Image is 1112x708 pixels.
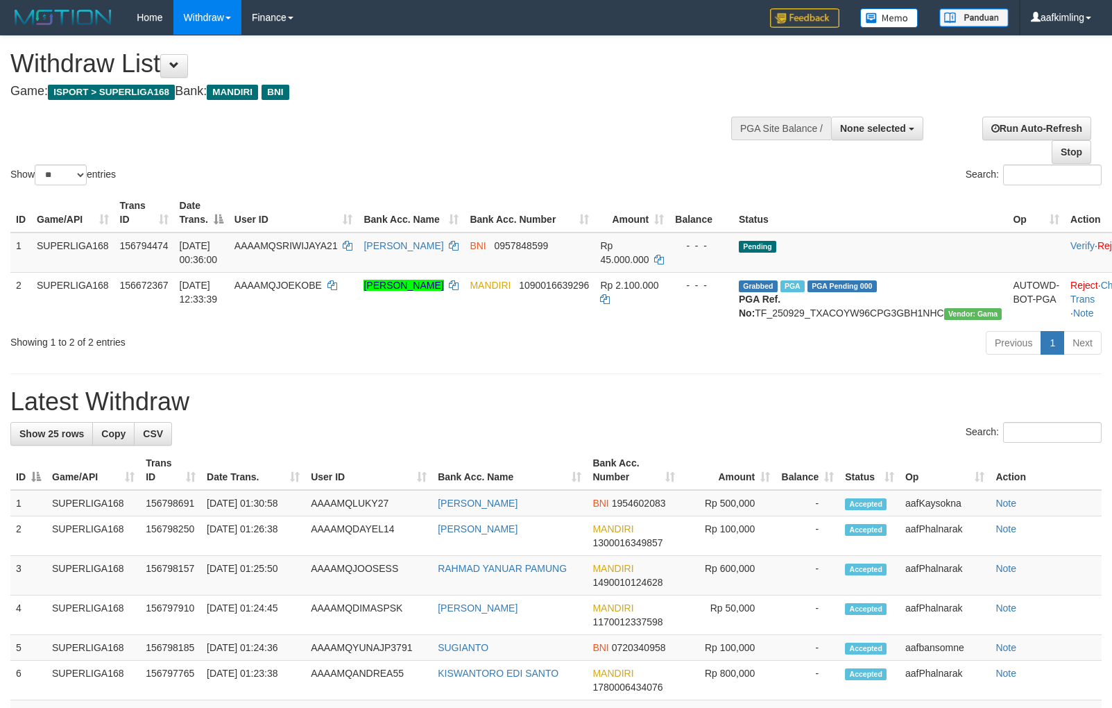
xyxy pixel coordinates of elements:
span: Vendor URL: https://trx31.1velocity.biz [944,308,1002,320]
img: Feedback.jpg [770,8,839,28]
th: Date Trans.: activate to sort column descending [174,193,229,233]
td: 156797765 [140,661,201,700]
th: ID: activate to sort column descending [10,450,46,490]
td: 2 [10,516,46,556]
span: Accepted [845,603,887,615]
span: BNI [470,240,486,251]
a: Note [995,523,1016,534]
td: [DATE] 01:26:38 [201,516,305,556]
a: [PERSON_NAME] [363,280,443,291]
td: AAAAMQLUKY27 [305,490,432,516]
h1: Withdraw List [10,50,728,78]
td: SUPERLIGA168 [31,233,114,273]
div: PGA Site Balance / [731,117,831,140]
span: PGA Pending [807,280,877,292]
span: Accepted [845,668,887,680]
span: Copy 1490010124628 to clipboard [592,577,662,588]
span: Grabbed [739,280,778,292]
span: Copy 1090016639296 to clipboard [519,280,589,291]
label: Search: [966,422,1102,443]
td: 156798250 [140,516,201,556]
td: 1 [10,233,31,273]
td: Rp 600,000 [681,556,776,596]
td: 2 [10,272,31,326]
div: Showing 1 to 2 of 2 entries [10,330,453,349]
th: Bank Acc. Name: activate to sort column ascending [432,450,587,490]
td: AUTOWD-BOT-PGA [1007,272,1065,326]
a: RAHMAD YANUAR PAMUNG [438,563,567,574]
td: SUPERLIGA168 [46,490,140,516]
td: SUPERLIGA168 [46,596,140,635]
a: KISWANTORO EDI SANTO [438,668,558,679]
td: 156798691 [140,490,201,516]
td: Rp 100,000 [681,516,776,556]
td: 156798157 [140,556,201,596]
th: Action [990,450,1102,490]
span: AAAAMQJOEKOBE [234,280,322,291]
th: Bank Acc. Number: activate to sort column ascending [464,193,595,233]
label: Search: [966,165,1102,185]
td: Rp 100,000 [681,635,776,661]
th: ID [10,193,31,233]
td: [DATE] 01:23:38 [201,661,305,700]
b: PGA Ref. No: [739,294,780,319]
th: Status: activate to sort column ascending [839,450,900,490]
td: - [776,490,839,516]
th: Trans ID: activate to sort column ascending [140,450,201,490]
h1: Latest Withdraw [10,388,1102,416]
td: 156798185 [140,635,201,661]
th: Balance [669,193,733,233]
td: AAAAMQDAYEL14 [305,516,432,556]
th: Op: activate to sort column ascending [1007,193,1065,233]
td: [DATE] 01:30:58 [201,490,305,516]
td: 3 [10,556,46,596]
span: Pending [739,241,776,253]
td: 1 [10,490,46,516]
img: Button%20Memo.svg [860,8,918,28]
td: 6 [10,661,46,700]
td: Rp 500,000 [681,490,776,516]
th: Game/API: activate to sort column ascending [46,450,140,490]
span: MANDIRI [592,668,633,679]
span: [DATE] 12:33:39 [180,280,218,305]
span: 156794474 [120,240,169,251]
span: MANDIRI [207,85,258,100]
span: Copy 1170012337598 to clipboard [592,616,662,627]
th: Status [733,193,1007,233]
td: aafPhalnarak [900,556,990,596]
th: Balance: activate to sort column ascending [776,450,839,490]
td: Rp 800,000 [681,661,776,700]
a: Run Auto-Refresh [982,117,1091,140]
td: AAAAMQANDREA55 [305,661,432,700]
td: AAAAMQJOOSESS [305,556,432,596]
span: Copy 0720340958 to clipboard [612,642,666,653]
th: Date Trans.: activate to sort column ascending [201,450,305,490]
th: Amount: activate to sort column ascending [681,450,776,490]
div: - - - [675,239,728,253]
span: Rp 45.000.000 [600,240,649,265]
span: AAAAMQSRIWIJAYA21 [234,240,338,251]
a: Reject [1070,280,1098,291]
th: Game/API: activate to sort column ascending [31,193,114,233]
td: aafKaysokna [900,490,990,516]
span: Copy [101,428,126,439]
a: Stop [1052,140,1091,164]
a: Note [995,668,1016,679]
a: SUGIANTO [438,642,488,653]
td: 4 [10,596,46,635]
th: Amount: activate to sort column ascending [595,193,669,233]
span: ISPORT > SUPERLIGA168 [48,85,175,100]
span: CSV [143,428,163,439]
span: BNI [592,498,608,509]
a: Note [995,498,1016,509]
a: Next [1063,331,1102,355]
th: User ID: activate to sort column ascending [305,450,432,490]
td: [DATE] 01:25:50 [201,556,305,596]
td: aafPhalnarak [900,661,990,700]
span: Accepted [845,498,887,510]
a: CSV [134,422,172,446]
span: Copy 0957848599 to clipboard [494,240,548,251]
a: [PERSON_NAME] [438,602,517,614]
td: SUPERLIGA168 [46,516,140,556]
td: - [776,596,839,635]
